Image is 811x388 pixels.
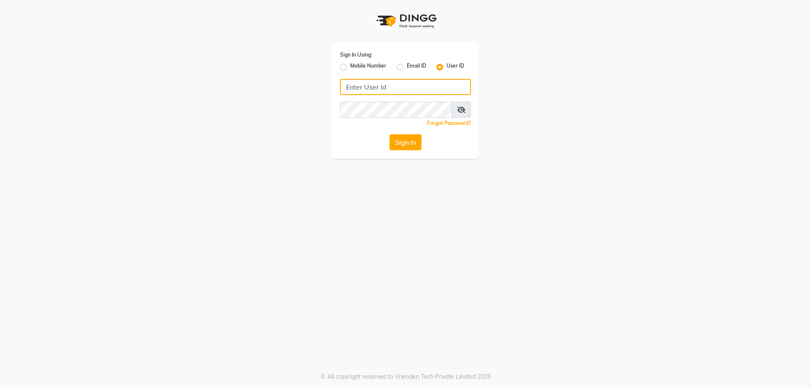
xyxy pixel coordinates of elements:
button: Sign In [389,134,422,150]
label: Mobile Number [350,62,386,72]
a: Forgot Password? [427,120,471,126]
label: User ID [446,62,464,72]
img: logo1.svg [372,8,439,33]
input: Username [340,79,471,95]
label: Sign In Using: [340,51,372,59]
input: Username [340,102,452,118]
label: Email ID [407,62,426,72]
